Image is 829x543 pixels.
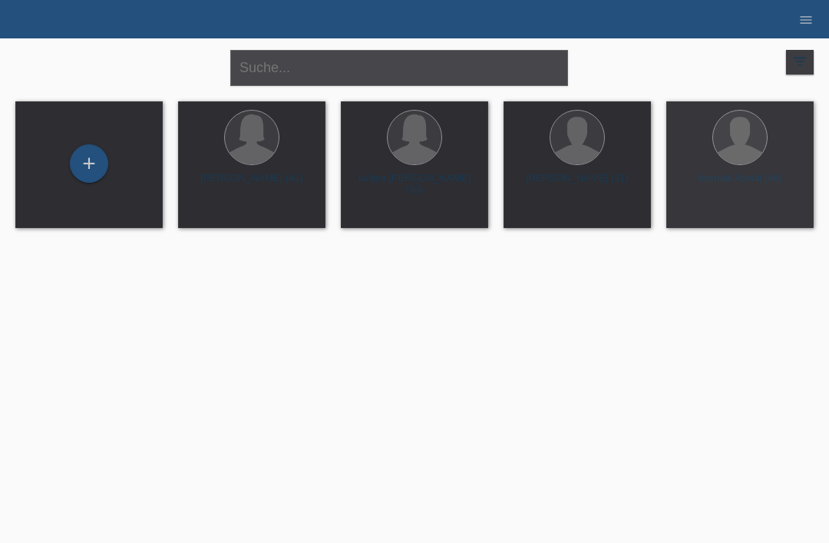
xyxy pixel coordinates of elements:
[353,172,476,197] div: kulliya [PERSON_NAME] (30)
[28,314,150,339] div: [PERSON_NAME] (35)
[791,15,821,24] a: menu
[798,12,814,28] i: menu
[230,50,568,86] input: Suche...
[190,172,313,197] div: [PERSON_NAME] (41)
[516,172,639,197] div: [PERSON_NAME] (21)
[679,172,801,197] div: dzemali Absuli (46)
[791,53,808,70] i: filter_list
[71,151,107,177] div: Kund*in hinzufügen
